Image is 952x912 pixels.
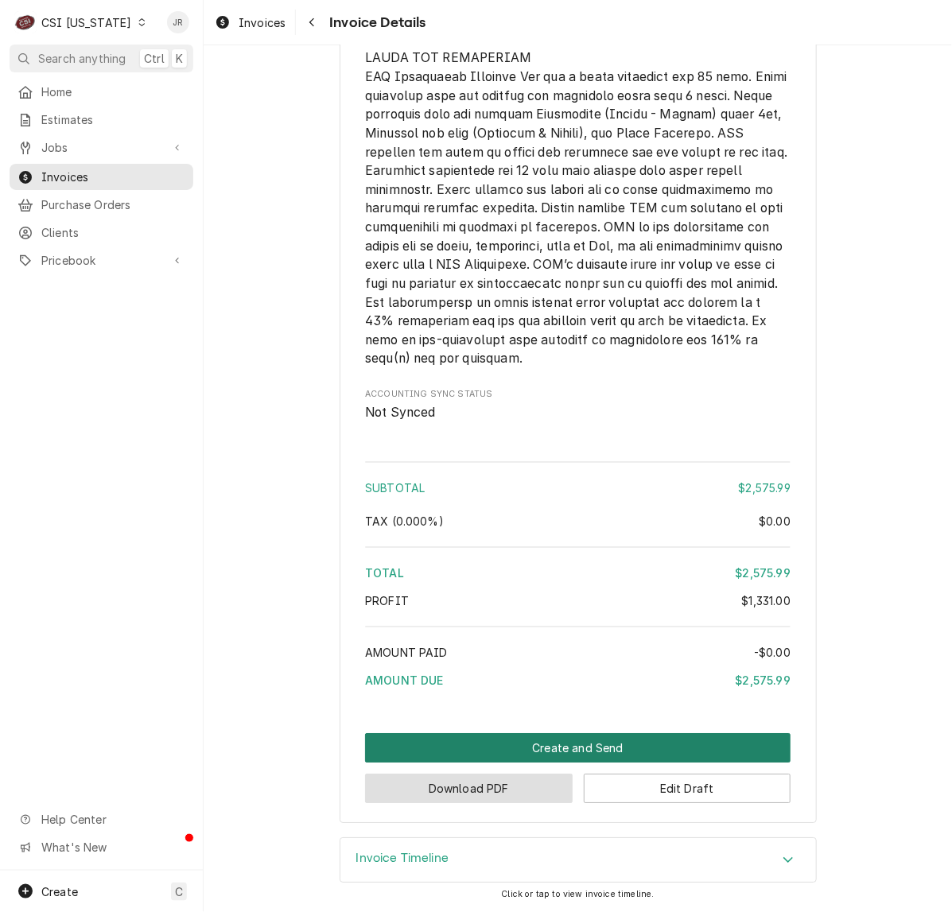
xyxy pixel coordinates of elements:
div: Amount Summary [365,456,791,700]
span: Pricebook [41,252,161,269]
div: Subtotal [365,479,791,496]
span: Profit [365,594,409,607]
button: Navigate back [299,10,324,35]
button: Download PDF [365,774,573,803]
span: Invoices [41,169,185,185]
div: JR [167,11,189,33]
span: Click or tap to view invoice timeline. [501,889,654,899]
div: $2,575.99 [736,565,791,581]
span: Invoices [239,14,286,31]
span: Amount Paid [365,646,448,659]
span: Purchase Orders [41,196,185,213]
div: Accordion Header [340,838,816,883]
a: Invoices [10,164,193,190]
button: Accordion Details Expand Trigger [340,838,816,883]
a: Go to What's New [10,834,193,860]
span: What's New [41,839,184,856]
div: Profit [365,592,791,609]
span: Subtotal [365,481,425,495]
a: Go to Pricebook [10,247,193,274]
div: C [14,11,37,33]
a: Estimates [10,107,193,133]
span: Total [365,566,404,580]
div: CSI Kentucky's Avatar [14,11,37,33]
span: Jobs [41,139,161,156]
div: Button Group Row [365,763,791,803]
div: Button Group Row [365,733,791,763]
button: Edit Draft [584,774,791,803]
span: Tax ( 0.000% ) [365,514,444,528]
div: Tax [365,513,791,530]
a: Purchase Orders [10,192,193,218]
span: Clients [41,224,185,241]
span: Accounting Sync Status [365,388,791,401]
div: Amount Paid [365,644,791,661]
div: Jessica Rentfro's Avatar [167,11,189,33]
div: Invoice Timeline [340,837,817,883]
span: Accounting Sync Status [365,403,791,422]
span: Invoice Details [324,12,425,33]
a: Go to Help Center [10,806,193,832]
span: Create [41,885,78,898]
span: Help Center [41,811,184,828]
span: K [176,50,183,67]
a: Clients [10,219,193,246]
div: Button Group [365,733,791,803]
span: Search anything [38,50,126,67]
h3: Invoice Timeline [356,851,449,866]
div: Total [365,565,791,581]
span: Estimates [41,111,185,128]
span: Home [41,83,185,100]
div: $2,575.99 [739,479,791,496]
div: Amount Due [365,672,791,689]
a: Home [10,79,193,105]
div: Accounting Sync Status [365,388,791,422]
span: Ctrl [144,50,165,67]
span: C [175,883,183,900]
button: Create and Send [365,733,791,763]
div: -$0.00 [754,644,791,661]
div: $0.00 [759,513,791,530]
span: Not Synced [365,405,436,420]
div: $1,331.00 [742,592,791,609]
button: Search anythingCtrlK [10,45,193,72]
div: CSI [US_STATE] [41,14,131,31]
span: Amount Due [365,673,444,687]
a: Invoices [208,10,292,36]
div: $2,575.99 [736,672,791,689]
a: Go to Jobs [10,134,193,161]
